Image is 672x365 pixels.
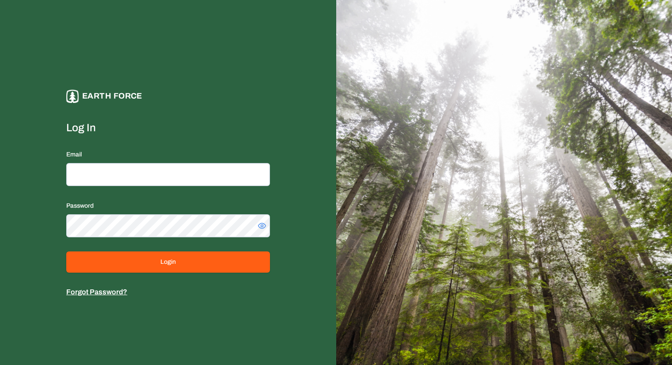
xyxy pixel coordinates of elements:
label: Email [66,151,82,158]
p: Forgot Password? [66,287,270,297]
label: Log In [66,121,270,135]
button: Login [66,251,270,273]
img: earthforce-logo-white-uG4MPadI.svg [66,90,79,103]
p: Earth force [82,90,142,103]
label: Password [66,202,94,209]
